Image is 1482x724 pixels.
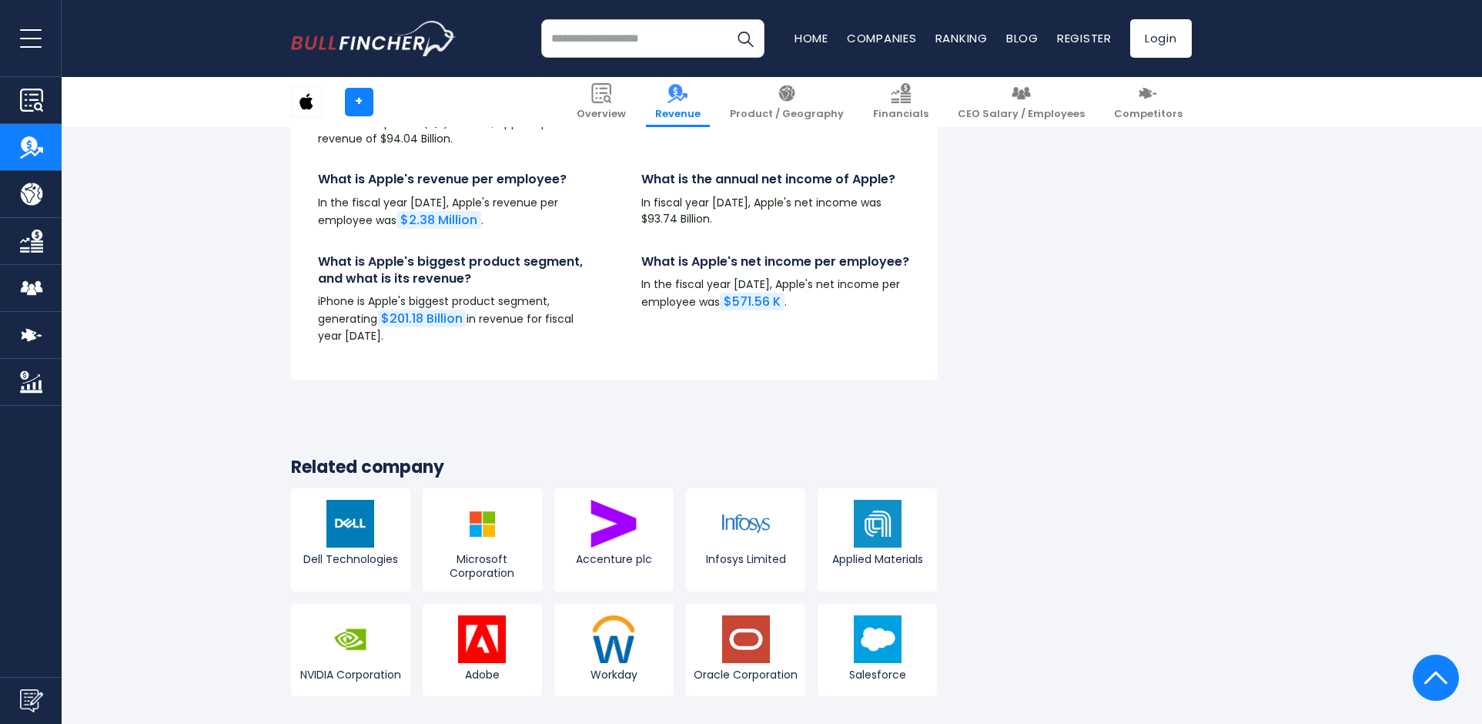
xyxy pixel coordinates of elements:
h4: What is Apple's net income per employee? [641,253,911,270]
a: Home [795,30,828,46]
p: In the third quarter (Q3) of 2025, Apple reported a revenue of $94.04 Billion. [318,115,587,147]
img: AMAT logo [854,500,902,548]
span: Salesforce [821,668,933,682]
span: Applied Materials [821,552,933,566]
a: Microsoft Corporation [423,488,542,592]
a: Go to homepage [291,21,457,56]
span: Overview [577,108,626,121]
button: Search [726,19,764,58]
a: Revenue [646,77,710,127]
a: Dell Technologies [291,488,410,592]
span: Adobe [427,668,538,682]
img: bullfincher logo [291,21,457,56]
a: Financials [864,77,938,127]
a: Companies [847,30,917,46]
a: + [345,88,373,116]
img: CRM logo [854,615,902,663]
img: MSFT logo [458,500,506,548]
a: Accenture plc [554,488,674,592]
span: Competitors [1114,108,1183,121]
img: NVDA logo [326,615,374,663]
a: CEO Salary / Employees [948,77,1094,127]
span: Dell Technologies [295,552,406,566]
span: Microsoft Corporation [427,552,538,580]
a: Applied Materials [818,488,937,592]
a: Overview [567,77,635,127]
a: Salesforce [818,604,937,696]
a: Register [1057,30,1112,46]
a: $2.38 Million [396,211,481,229]
a: NVIDIA Corporation [291,604,410,696]
span: Accenture plc [558,552,670,566]
p: In the fiscal year [DATE], Apple's net income per employee was . [641,277,911,311]
a: Infosys Limited [686,488,805,592]
img: AAPL logo [292,87,321,116]
a: Blog [1006,30,1039,46]
span: Infosys Limited [690,552,801,566]
img: WDAY logo [590,615,637,663]
a: Competitors [1105,77,1192,127]
h4: What is the annual net income of Apple? [641,171,911,188]
span: Product / Geography [730,108,844,121]
img: ORCL logo [722,615,770,663]
span: CEO Salary / Employees [958,108,1085,121]
a: Adobe [423,604,542,696]
a: $571.56 K [720,293,784,310]
h4: What is Apple's biggest product segment, and what is its revenue? [318,253,587,288]
span: Workday [558,668,670,682]
span: Revenue [655,108,701,121]
h3: Related company [291,457,938,479]
p: In fiscal year [DATE], Apple's net income was $93.74 Billion. [641,195,911,227]
h4: What is Apple's revenue per employee? [318,171,587,188]
img: ACN logo [590,500,637,548]
a: Login [1130,19,1192,58]
p: In the fiscal year [DATE], Apple's revenue per employee was . [318,195,587,230]
a: Workday [554,604,674,696]
span: Financials [873,108,928,121]
a: Product / Geography [721,77,853,127]
a: Oracle Corporation [686,604,805,696]
img: ADBE logo [458,615,506,663]
a: $201.18 Billion [377,310,467,327]
p: iPhone is Apple's biggest product segment, generating in revenue for fiscal year [DATE]. [318,293,587,344]
span: NVIDIA Corporation [295,668,406,682]
img: INFY logo [722,500,770,548]
a: Ranking [935,30,988,46]
span: Oracle Corporation [690,668,801,682]
img: DELL logo [326,500,374,548]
